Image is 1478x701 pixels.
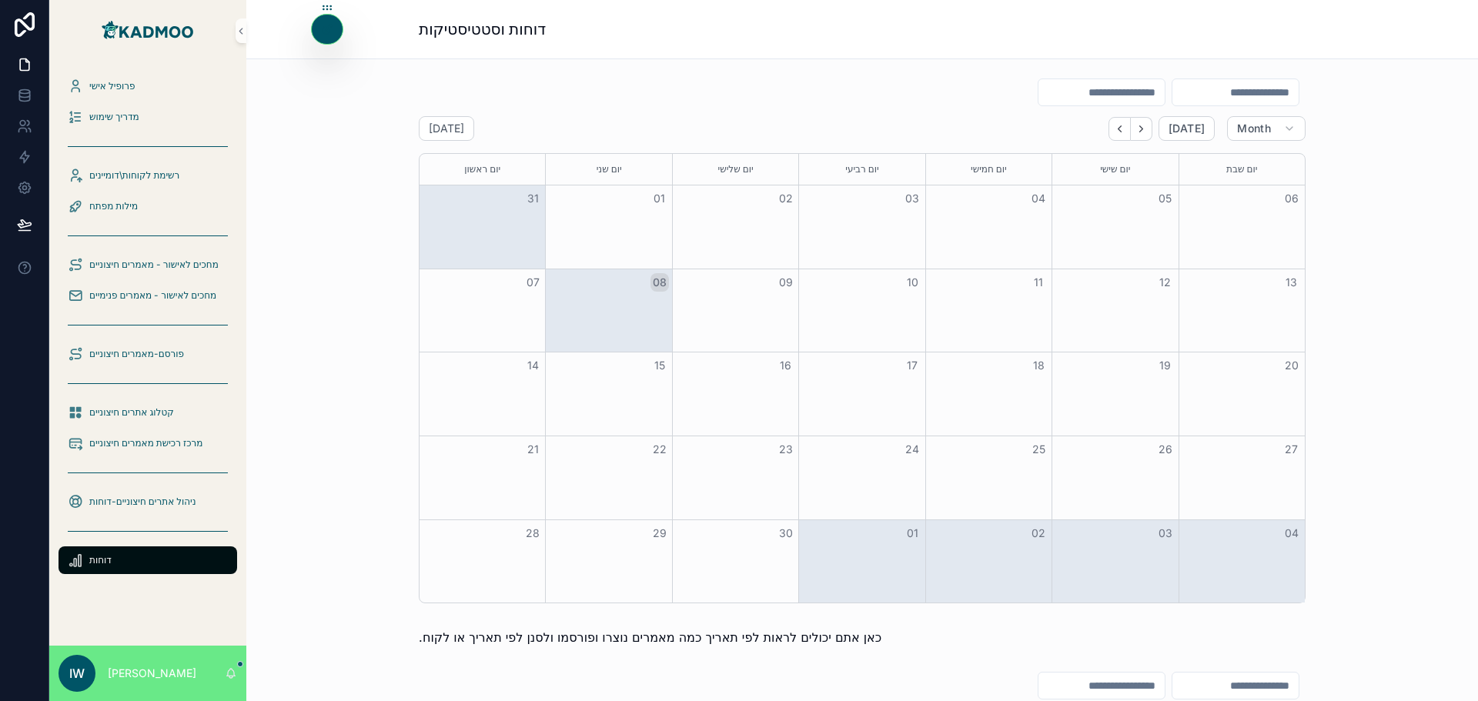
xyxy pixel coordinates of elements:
button: 11 [1029,273,1048,292]
span: כאן אתם יכולים לראות לפי תאריך כמה מאמרים נוצרו ופורסמו ולסנן לפי תאריך או לקוח. [419,629,881,645]
button: 01 [650,189,669,208]
button: 01 [903,524,921,542]
button: 04 [1282,524,1301,542]
button: 07 [523,273,542,292]
div: יום שבת [1182,154,1302,185]
button: 25 [1029,440,1048,459]
div: יום שישי [1055,154,1175,185]
button: 30 [777,524,795,542]
a: פרופיל אישי [59,72,237,100]
button: 03 [1156,524,1175,542]
button: 17 [903,356,921,375]
a: דוחות [59,546,237,574]
a: מחכים לאישור - מאמרים חיצוניים [59,251,237,279]
button: 29 [650,524,669,542]
div: scrollable content [49,62,246,594]
button: 26 [1156,440,1175,459]
span: קטלוג אתרים חיצוניים [89,406,174,419]
span: דוחות [89,554,112,566]
button: 20 [1282,356,1301,375]
span: מחכים לאישור - מאמרים פנימיים [89,289,216,302]
button: [DATE] [1159,116,1215,141]
div: יום ראשון [422,154,543,185]
button: Back [1108,117,1131,141]
img: App logo [99,18,196,43]
span: [DATE] [1169,122,1205,135]
p: [PERSON_NAME] [108,666,196,681]
span: Month [1237,122,1271,135]
button: 22 [650,440,669,459]
button: 27 [1282,440,1301,459]
button: 04 [1029,189,1048,208]
span: פרופיל אישי [89,80,135,92]
h2: [DATE] [429,121,464,136]
span: iw [69,664,85,683]
button: 23 [777,440,795,459]
button: 14 [523,356,542,375]
span: מחכים לאישור - מאמרים חיצוניים [89,259,219,271]
button: 02 [777,189,795,208]
button: 13 [1282,273,1301,292]
a: מדריך שימוש [59,103,237,131]
button: 10 [903,273,921,292]
div: Month View [419,153,1306,603]
span: מילות מפתח [89,200,138,212]
button: Month [1227,116,1306,141]
button: 28 [523,524,542,542]
button: 24 [903,440,921,459]
button: 03 [903,189,921,208]
a: קטלוג אתרים חיצוניים [59,399,237,426]
a: פורסם-מאמרים חיצוניים [59,340,237,368]
button: 15 [650,356,669,375]
button: 12 [1156,273,1175,292]
button: 16 [777,356,795,375]
button: 05 [1156,189,1175,208]
div: יום שלישי [675,154,796,185]
span: מרכז רכישת מאמרים חיצוניים [89,437,202,449]
button: 19 [1156,356,1175,375]
a: מילות מפתח [59,192,237,220]
a: מחכים לאישור - מאמרים פנימיים [59,282,237,309]
a: ניהול אתרים חיצוניים-דוחות [59,488,237,516]
span: מדריך שימוש [89,111,139,123]
button: 06 [1282,189,1301,208]
button: 18 [1029,356,1048,375]
span: רשימת לקוחות\דומיינים [89,169,179,182]
div: יום חמישי [928,154,1049,185]
a: רשימת לקוחות\דומיינים [59,162,237,189]
a: מרכז רכישת מאמרים חיצוניים [59,429,237,457]
button: 21 [523,440,542,459]
button: Next [1131,117,1152,141]
button: 31 [523,189,542,208]
div: יום שני [548,154,669,185]
span: פורסם-מאמרים חיצוניים [89,348,184,360]
button: 09 [777,273,795,292]
span: ניהול אתרים חיצוניים-דוחות [89,496,196,508]
button: 08 [650,273,669,292]
button: 02 [1029,524,1048,542]
h1: דוחות וסטטיסטיקות [419,18,546,40]
div: יום רביעי [801,154,922,185]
